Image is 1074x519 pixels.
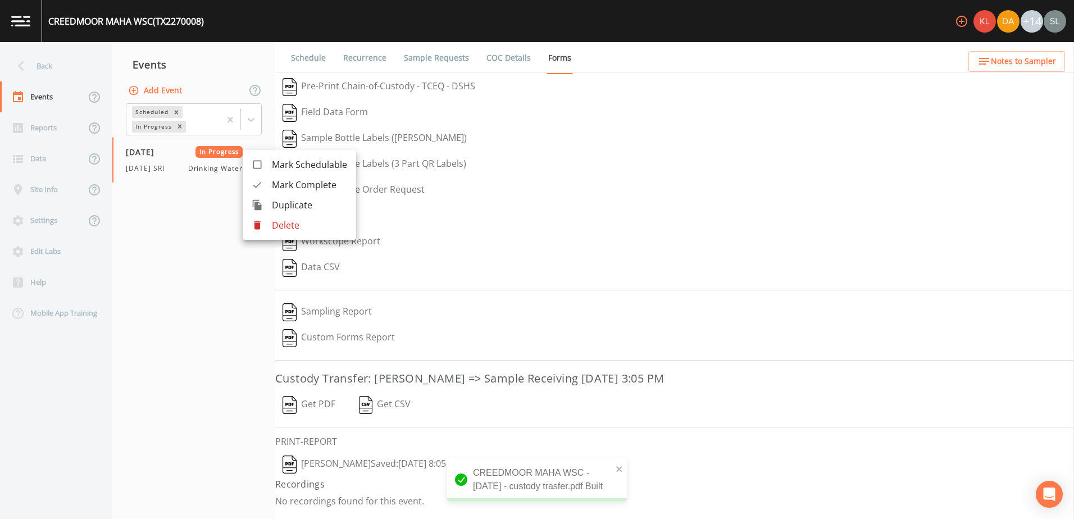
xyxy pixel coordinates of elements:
[1036,481,1063,508] div: Open Intercom Messenger
[272,158,347,171] span: Mark Schedulable
[447,458,627,501] div: CREEDMOOR MAHA WSC - [DATE] - custody trasfer.pdf Built
[272,198,347,212] span: Duplicate
[272,218,347,232] p: Delete
[272,178,347,192] span: Mark Complete
[616,462,624,475] button: close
